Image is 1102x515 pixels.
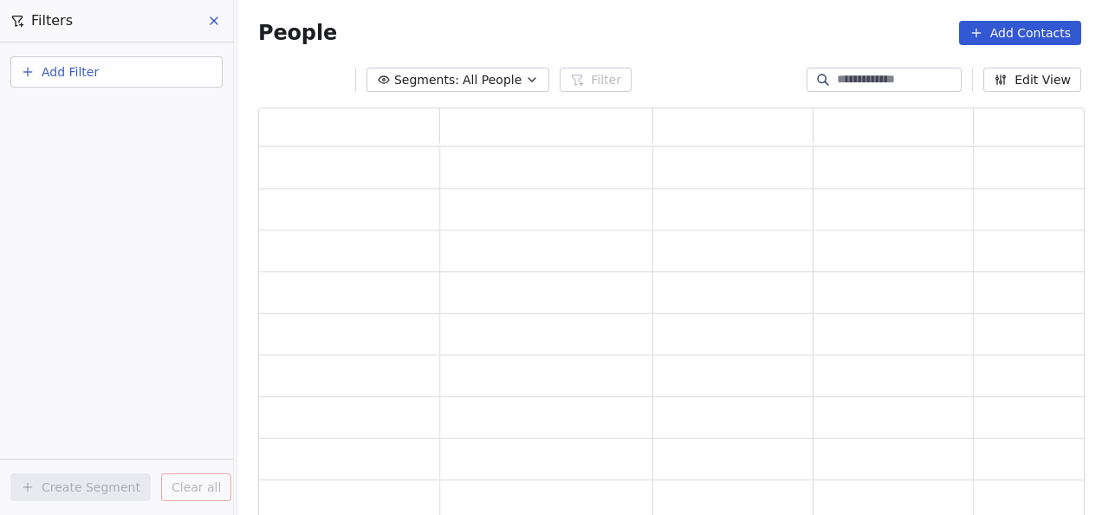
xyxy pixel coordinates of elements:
span: Segments: [394,71,459,89]
button: Edit View [983,68,1081,92]
span: All People [463,71,522,89]
span: People [258,20,337,46]
button: Filter [560,68,632,92]
button: Add Contacts [959,21,1081,45]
